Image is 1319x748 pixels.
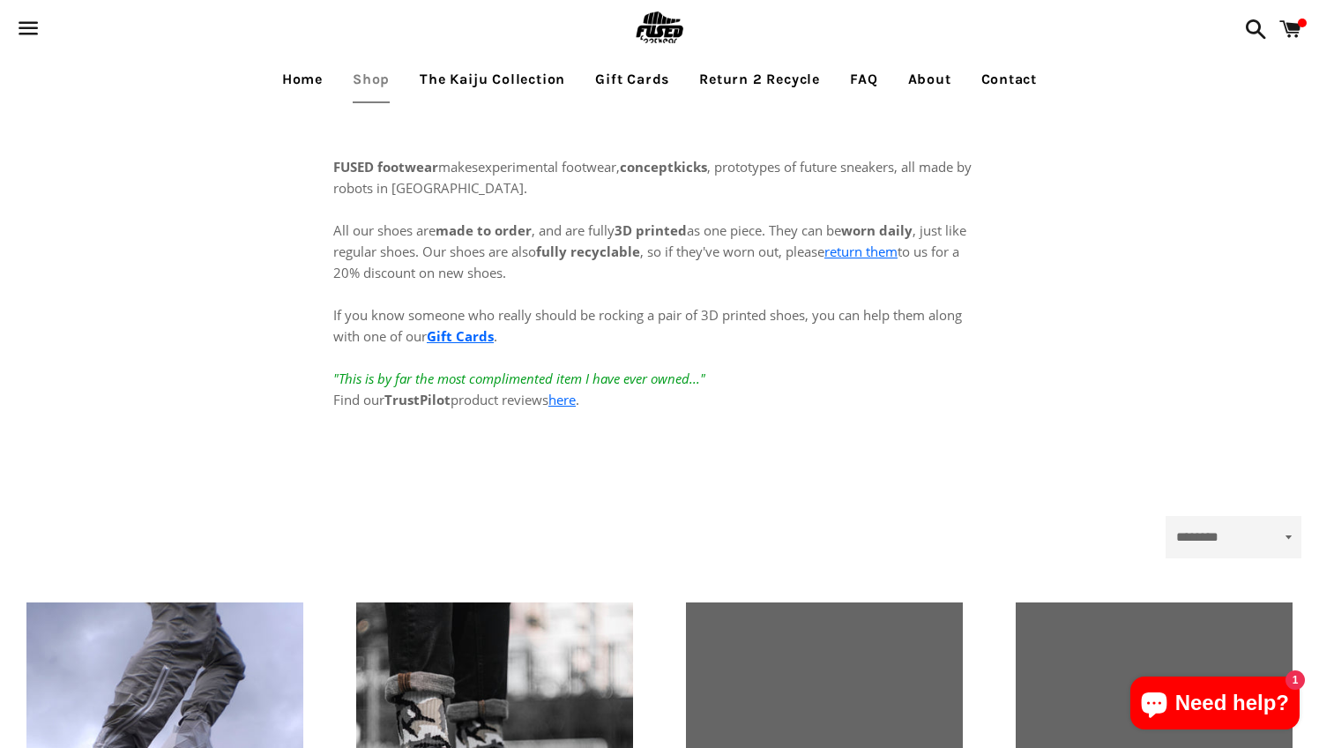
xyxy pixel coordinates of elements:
[837,57,891,101] a: FAQ
[1125,677,1305,734] inbox-online-store-chat: Shopify online store chat
[968,57,1051,101] a: Contact
[548,391,576,408] a: here
[436,221,532,239] strong: made to order
[824,243,898,260] a: return them
[582,57,682,101] a: Gift Cards
[333,198,986,410] p: All our shoes are , and are fully as one piece. They can be , just like regular shoes. Our shoes ...
[333,158,478,176] span: makes
[333,370,705,387] em: "This is by far the most complimented item I have ever owned..."
[620,158,707,176] strong: conceptkicks
[406,57,578,101] a: The Kaiju Collection
[269,57,336,101] a: Home
[339,57,403,101] a: Shop
[895,57,965,101] a: About
[427,327,494,345] a: Gift Cards
[536,243,640,260] strong: fully recyclable
[333,158,972,197] span: experimental footwear, , prototypes of future sneakers, all made by robots in [GEOGRAPHIC_DATA].
[686,57,833,101] a: Return 2 Recycle
[841,221,913,239] strong: worn daily
[333,158,438,176] strong: FUSED footwear
[615,221,687,239] strong: 3D printed
[384,391,451,408] strong: TrustPilot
